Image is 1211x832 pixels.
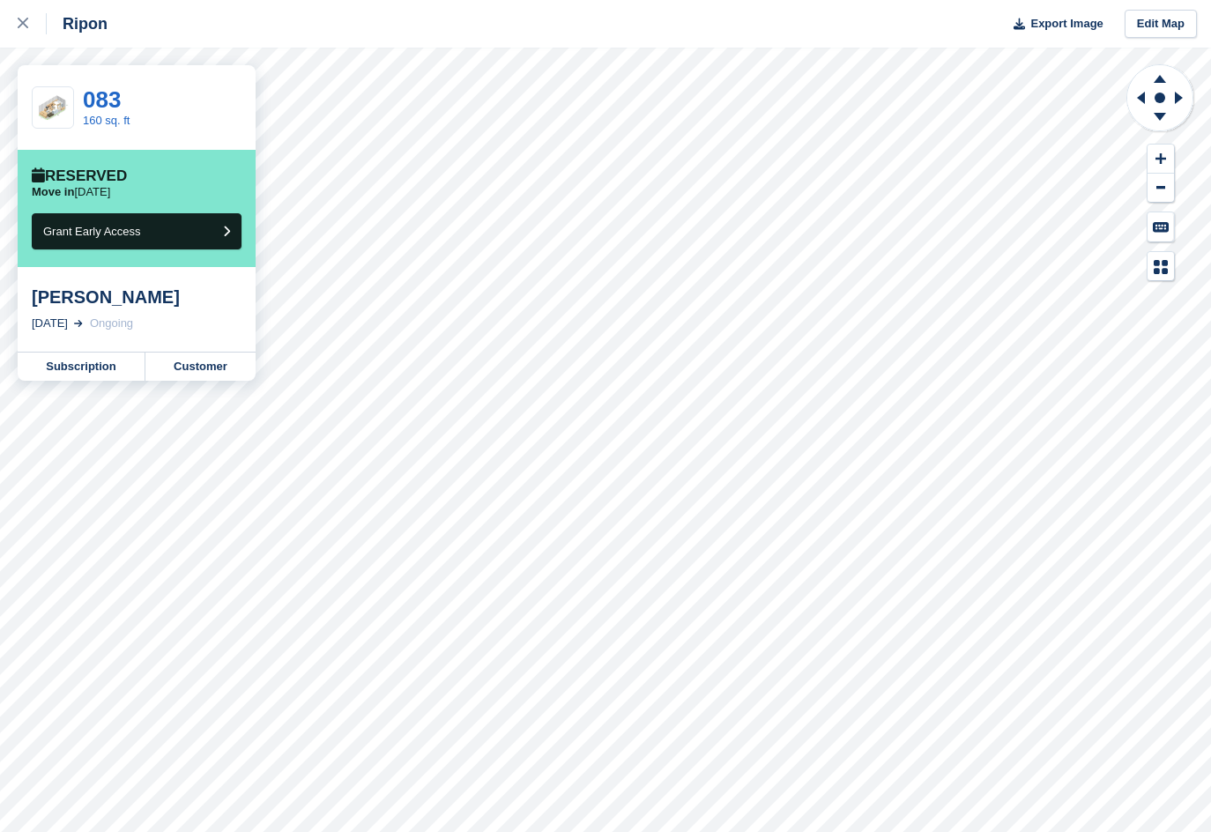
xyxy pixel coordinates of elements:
span: Grant Early Access [43,225,141,238]
button: Map Legend [1148,252,1174,281]
p: [DATE] [32,185,110,199]
a: Edit Map [1125,10,1197,39]
div: Ongoing [90,315,133,332]
img: SCA-160sqft.jpg [33,93,73,122]
span: Move in [32,185,74,198]
button: Zoom In [1148,145,1174,174]
button: Zoom Out [1148,174,1174,203]
a: Customer [145,353,256,381]
div: Reserved [32,167,127,185]
div: Ripon [47,13,108,34]
span: Export Image [1030,15,1103,33]
div: [DATE] [32,315,68,332]
button: Export Image [1003,10,1103,39]
a: 083 [83,86,121,113]
div: [PERSON_NAME] [32,286,241,308]
button: Keyboard Shortcuts [1148,212,1174,241]
img: arrow-right-light-icn-cde0832a797a2874e46488d9cf13f60e5c3a73dbe684e267c42b8395dfbc2abf.svg [74,320,83,327]
button: Grant Early Access [32,213,241,249]
a: Subscription [18,353,145,381]
a: 160 sq. ft [83,114,130,127]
